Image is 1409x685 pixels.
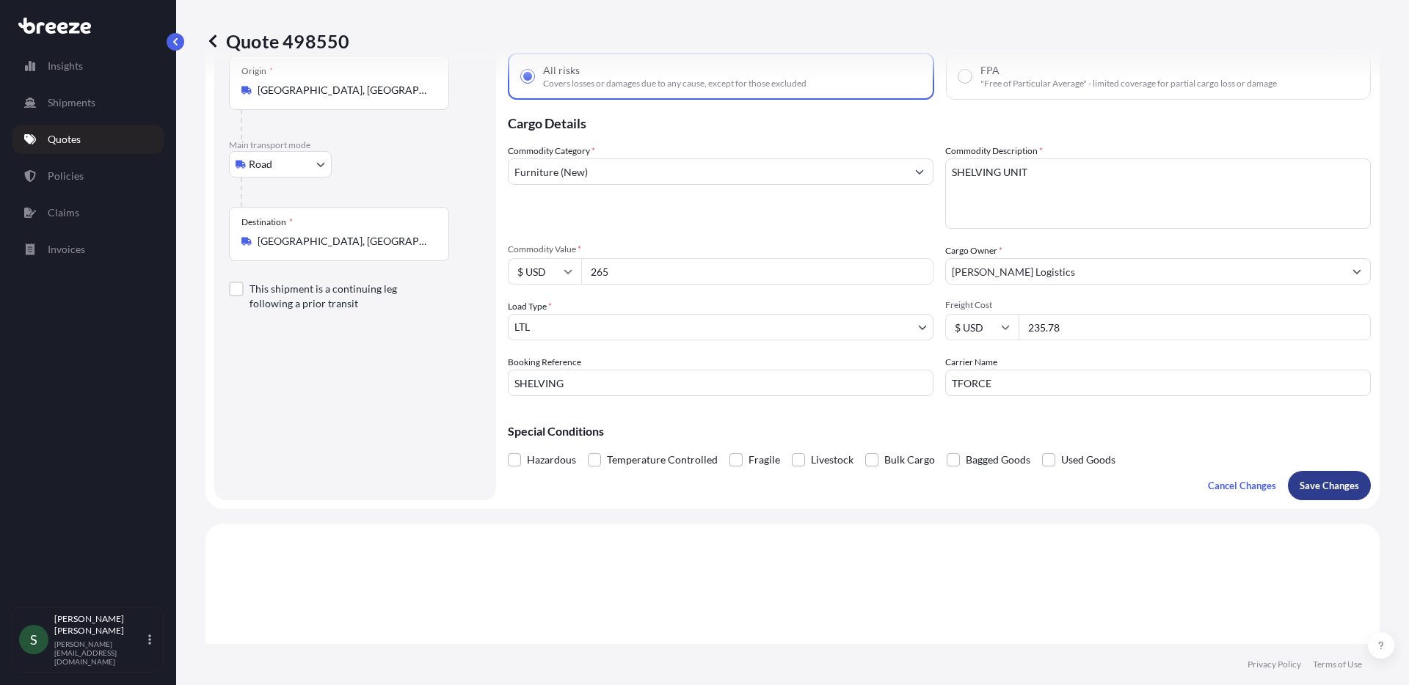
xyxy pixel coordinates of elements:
[527,449,576,471] span: Hazardous
[12,51,164,81] a: Insights
[12,235,164,264] a: Invoices
[48,59,83,73] p: Insights
[229,151,332,177] button: Select transport
[1019,314,1371,340] input: Enter amount
[1248,659,1301,670] a: Privacy Policy
[607,449,718,471] span: Temperature Controlled
[241,216,293,228] div: Destination
[508,425,1371,437] p: Special Conditions
[48,242,85,257] p: Invoices
[884,449,935,471] span: Bulk Cargo
[229,139,481,151] p: Main transport mode
[966,449,1030,471] span: Bagged Goods
[509,158,906,185] input: Select a commodity type
[1288,471,1371,500] button: Save Changes
[508,314,933,340] button: LTL
[508,355,581,370] label: Booking Reference
[30,632,37,647] span: S
[12,125,164,154] a: Quotes
[980,78,1277,89] span: "Free of Particular Average" - limited coverage for partial cargo loss or damage
[749,449,780,471] span: Fragile
[945,243,1002,258] label: Cargo Owner
[12,88,164,117] a: Shipments
[945,370,1371,396] input: Enter name
[1208,478,1276,493] p: Cancel Changes
[945,299,1371,311] span: Freight Cost
[581,258,933,285] input: Type amount
[508,144,595,158] label: Commodity Category
[12,198,164,227] a: Claims
[508,299,552,314] span: Load Type
[1300,478,1359,493] p: Save Changes
[48,95,95,110] p: Shipments
[48,205,79,220] p: Claims
[508,370,933,396] input: Your internal reference
[12,161,164,191] a: Policies
[906,158,933,185] button: Show suggestions
[249,157,272,172] span: Road
[945,158,1371,229] textarea: SHELVING UNIT
[945,355,997,370] label: Carrier Name
[1313,659,1362,670] a: Terms of Use
[514,320,530,334] span: LTL
[543,78,807,89] span: Covers losses or damages due to any cause, except for those excluded
[205,29,349,53] p: Quote 498550
[250,282,437,311] label: This shipment is a continuing leg following a prior transit
[1344,258,1370,285] button: Show suggestions
[508,243,933,255] span: Commodity Value
[54,613,145,637] p: [PERSON_NAME] [PERSON_NAME]
[48,169,84,183] p: Policies
[1061,449,1115,471] span: Used Goods
[48,132,81,147] p: Quotes
[1196,471,1288,500] button: Cancel Changes
[508,100,1371,144] p: Cargo Details
[946,258,1344,285] input: Full name
[54,640,145,666] p: [PERSON_NAME][EMAIL_ADDRESS][DOMAIN_NAME]
[811,449,853,471] span: Livestock
[945,144,1043,158] label: Commodity Description
[258,83,431,98] input: Origin
[258,234,431,249] input: Destination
